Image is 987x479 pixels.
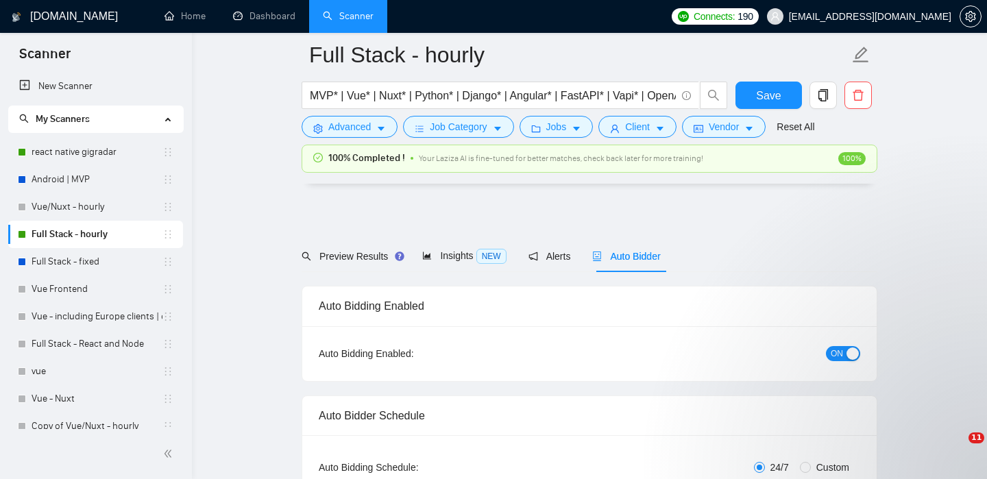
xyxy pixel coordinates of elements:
[738,9,753,24] span: 190
[32,385,162,413] a: Vue - Nuxt
[682,116,766,138] button: idcardVendorcaret-down
[162,366,173,377] span: holder
[476,249,507,264] span: NEW
[376,123,386,134] span: caret-down
[610,123,620,134] span: user
[655,123,665,134] span: caret-down
[32,138,162,166] a: react native gigradar
[8,275,183,303] li: Vue Frontend
[960,11,981,22] span: setting
[8,385,183,413] li: Vue - Nuxt
[968,432,984,443] span: 11
[328,119,371,134] span: Advanced
[765,460,794,475] span: 24/7
[777,119,814,134] a: Reset All
[528,251,538,261] span: notification
[8,44,82,73] span: Scanner
[960,11,982,22] a: setting
[592,251,602,261] span: robot
[32,166,162,193] a: Android | MVP
[8,303,183,330] li: Vue - including Europe clients | only search title
[319,396,860,435] div: Auto Bidder Schedule
[528,251,571,262] span: Alerts
[8,166,183,193] li: Android | MVP
[625,119,650,134] span: Client
[694,123,703,134] span: idcard
[162,229,173,240] span: holder
[430,119,487,134] span: Job Category
[419,153,703,163] span: Your Laziza AI is fine-tuned for better matches, check back later for more training!
[694,9,735,24] span: Connects:
[319,460,499,475] div: Auto Bidding Schedule:
[319,346,499,361] div: Auto Bidding Enabled:
[735,82,802,109] button: Save
[422,250,506,261] span: Insights
[572,123,581,134] span: caret-down
[162,339,173,349] span: holder
[598,116,677,138] button: userClientcaret-down
[164,10,206,22] a: homeHome
[8,413,183,440] li: Copy of Vue/Nuxt - hourly
[162,311,173,322] span: holder
[8,193,183,221] li: Vue/Nuxt - hourly
[162,256,173,267] span: holder
[162,284,173,295] span: holder
[700,89,727,101] span: search
[32,275,162,303] a: Vue Frontend
[852,46,870,64] span: edit
[8,330,183,358] li: Full Stack - React and Node
[162,201,173,212] span: holder
[8,221,183,248] li: Full Stack - hourly
[422,251,432,260] span: area-chart
[162,421,173,432] span: holder
[592,251,660,262] span: Auto Bidder
[233,10,295,22] a: dashboardDashboard
[682,91,691,100] span: info-circle
[960,5,982,27] button: setting
[770,12,780,21] span: user
[19,73,172,100] a: New Scanner
[313,153,323,162] span: check-circle
[302,116,398,138] button: settingAdvancedcaret-down
[844,82,872,109] button: delete
[709,119,739,134] span: Vendor
[809,82,837,109] button: copy
[32,303,162,330] a: Vue - including Europe clients | only search title
[8,138,183,166] li: react native gigradar
[520,116,594,138] button: folderJobscaret-down
[32,358,162,385] a: vue
[32,330,162,358] a: Full Stack - React and Node
[838,152,866,165] span: 100%
[19,113,90,125] span: My Scanners
[546,119,567,134] span: Jobs
[678,11,689,22] img: upwork-logo.png
[403,116,513,138] button: barsJob Categorycaret-down
[810,89,836,101] span: copy
[32,248,162,275] a: Full Stack - fixed
[756,87,781,104] span: Save
[940,432,973,465] iframe: Intercom live chat
[19,114,29,123] span: search
[162,147,173,158] span: holder
[313,123,323,134] span: setting
[163,447,177,460] span: double-left
[32,221,162,248] a: Full Stack - hourly
[700,82,727,109] button: search
[32,413,162,440] a: Copy of Vue/Nuxt - hourly
[309,38,849,72] input: Scanner name...
[8,73,183,100] li: New Scanner
[310,87,676,104] input: Search Freelance Jobs...
[302,251,311,261] span: search
[531,123,541,134] span: folder
[393,250,406,262] div: Tooltip anchor
[8,248,183,275] li: Full Stack - fixed
[8,358,183,385] li: vue
[323,10,374,22] a: searchScanner
[845,89,871,101] span: delete
[415,123,424,134] span: bars
[302,251,400,262] span: Preview Results
[744,123,754,134] span: caret-down
[493,123,502,134] span: caret-down
[811,460,855,475] span: Custom
[319,286,860,326] div: Auto Bidding Enabled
